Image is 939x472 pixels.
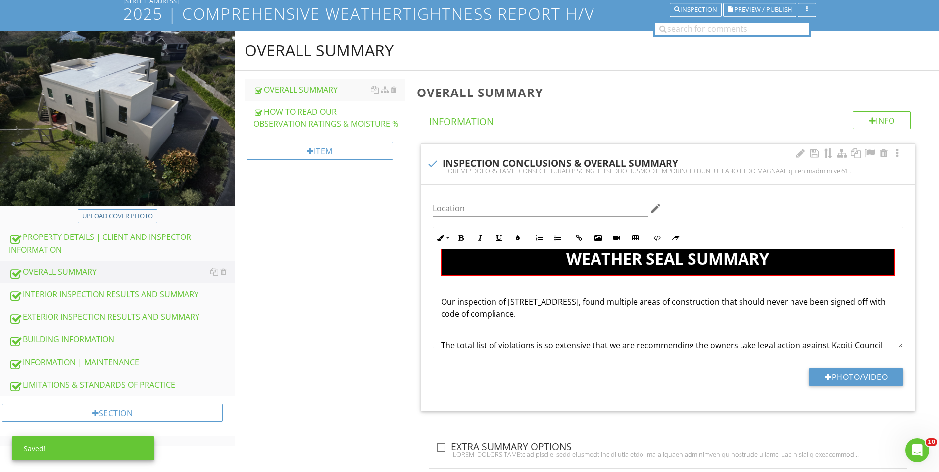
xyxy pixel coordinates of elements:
a: Inspection [670,4,722,13]
div: LIMITATIONS & STANDARDS OF PRACTICE [9,379,235,392]
h3: OVERALL SUMMARY [417,86,923,99]
div: Info [853,111,911,129]
div: Upload cover photo [82,211,153,221]
div: OVERALL SUMMARY [9,266,235,279]
button: Italic (Ctrl+I) [471,229,490,247]
button: Insert Link (Ctrl+K) [570,229,589,247]
input: search for comments [655,23,809,35]
h1: 2025 | COMPREHENSIVE WEATHERTIGHTNESS REPORT H/V [123,5,816,22]
p: The total list of violations is so extensive that we are recommending the owners take legal actio... [441,339,895,363]
input: Location [433,200,648,217]
div: PROPERTY DETAILS | CLIENT AND INSPECTOR INFORMATION [9,231,235,256]
span: 10 [926,438,937,446]
div: Inspection [674,6,717,13]
a: Preview / Publish [723,4,796,13]
iframe: Intercom live chat [905,438,929,462]
button: Upload cover photo [78,209,157,223]
span: Preview / Publish [734,7,792,13]
i: edit [650,202,662,214]
button: Insert Video [607,229,626,247]
button: Code View [647,229,666,247]
div: INTERIOR INSPECTION RESULTS AND SUMMARY [9,288,235,301]
div: LOREMI DOLORSITAMEtc adipisci el sedd eiusmodt incidi utla etdol-ma-aliquaen adminimven qu nostru... [435,450,901,458]
button: Insert Image (Ctrl+P) [589,229,607,247]
div: OVERALL SUMMARY [253,84,405,95]
button: Clear Formatting [666,229,685,247]
button: Preview / Publish [723,3,796,17]
span: WEATHER SEAL SUMMARY [566,248,769,269]
p: Our inspection of [STREET_ADDRESS], found multiple areas of construction that should never have b... [441,296,895,320]
div: BUILDING INFORMATION [9,333,235,346]
div: Item [247,142,393,160]
div: Section [2,404,223,422]
div: Saved! [12,436,154,460]
div: LOREMIP DOLORSITAMETCONSECTETURADIPISCINGELITSEDDOEIUSMODTEMPORINCIDIDUNTUTLABO ETDO MAGNAALIqu e... [427,167,909,175]
button: Photo/Video [809,368,903,386]
div: OVERALL SUMMARY [245,41,394,60]
div: HOW TO READ OUR OBSERVATION RATINGS & MOISTURE % [253,106,405,130]
div: INFORMATION | MAINTENANCE [9,356,235,369]
h4: Information [429,111,911,128]
button: Inspection [670,3,722,17]
div: EXTERIOR INSPECTION RESULTS AND SUMMARY [9,311,235,324]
